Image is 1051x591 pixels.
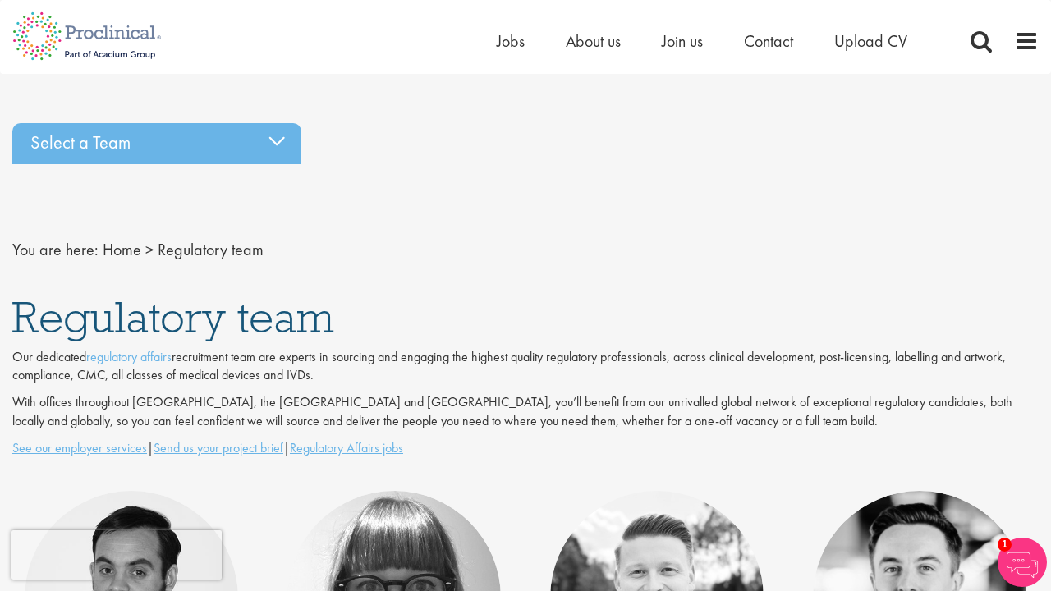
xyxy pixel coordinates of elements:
a: Send us your project brief [154,439,283,456]
span: Regulatory team [158,239,264,260]
a: Join us [662,30,703,52]
p: | | [12,439,1039,458]
span: Regulatory team [12,289,334,345]
span: > [145,239,154,260]
span: You are here: [12,239,99,260]
p: Our dedicated recruitment team are experts in sourcing and engaging the highest quality regulator... [12,348,1039,386]
a: Contact [744,30,793,52]
a: regulatory affairs [86,348,172,365]
a: Jobs [497,30,525,52]
span: 1 [998,538,1012,552]
a: Regulatory Affairs jobs [290,439,403,456]
p: With offices throughout [GEOGRAPHIC_DATA], the [GEOGRAPHIC_DATA] and [GEOGRAPHIC_DATA], you’ll be... [12,393,1039,431]
a: About us [566,30,621,52]
a: breadcrumb link [103,239,141,260]
a: Upload CV [834,30,907,52]
img: Chatbot [998,538,1047,587]
div: Select a Team [12,123,301,164]
a: See our employer services [12,439,147,456]
iframe: reCAPTCHA [11,530,222,580]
